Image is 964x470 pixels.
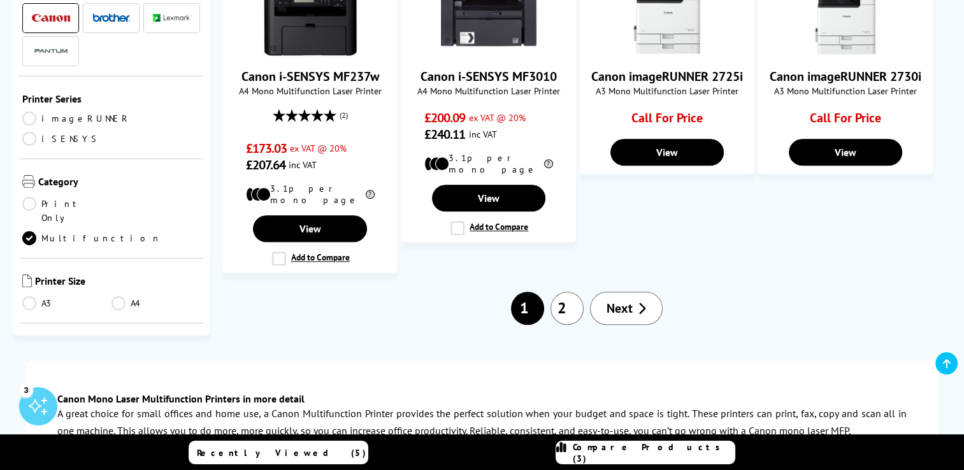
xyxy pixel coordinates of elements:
[798,45,893,58] a: Canon imageRUNNER 2730i
[22,175,35,188] img: Category
[197,447,366,459] span: Recently Viewed (5)
[591,68,743,85] a: Canon imageRUNNER 2725i
[781,110,910,132] div: Call For Price
[22,296,112,310] a: A3
[22,132,112,146] a: iSENSYS
[246,140,287,157] span: £173.03
[246,183,375,206] li: 3.1p per mono page
[450,221,528,235] label: Add to Compare
[35,274,200,290] span: Printer Size
[153,14,191,22] img: Lexmark
[57,392,907,405] h3: Canon Mono Laser Multifunction Printers in more detail
[590,292,663,325] a: Next
[290,142,347,154] span: ex VAT @ 20%
[441,45,536,58] a: Canon i-SENSYS MF3010
[92,13,131,22] img: Brother
[340,103,348,127] span: (2)
[424,110,466,126] span: £200.09
[263,45,358,58] a: Canon i-SENSYS MF237w
[22,92,200,105] span: Printer Series
[468,111,525,124] span: ex VAT @ 20%
[424,126,466,143] span: £240.11
[19,383,33,397] div: 3
[38,175,200,190] span: Category
[22,111,131,125] a: imageRUNNER
[587,85,747,97] span: A3 Mono Multifunction Laser Printer
[432,185,545,211] a: View
[424,152,553,175] li: 3.1p per mono page
[619,45,715,58] a: Canon imageRUNNER 2725i
[32,14,70,22] img: Canon
[573,441,735,464] span: Compare Products (3)
[229,85,390,97] span: A4 Mono Multifunction Laser Printer
[32,43,70,59] img: Pantum
[765,85,926,97] span: A3 Mono Multifunction Laser Printer
[92,10,131,26] a: Brother
[468,128,496,140] span: inc VAT
[241,68,379,85] a: Canon i-SENSYS MF237w
[770,68,921,85] a: Canon imageRUNNER 2730i
[22,231,161,245] a: Multifunction
[789,139,902,166] a: View
[246,157,286,173] span: £207.64
[272,252,350,266] label: Add to Compare
[550,292,584,325] a: 2
[610,139,724,166] a: View
[153,10,191,26] a: Lexmark
[408,85,569,97] span: A4 Mono Multifunction Laser Printer
[32,10,70,26] a: Canon
[22,197,112,225] a: Print Only
[57,405,907,439] p: A great choice for small offices and home use, a Canon Multifunction Printer provides the perfect...
[253,215,366,242] a: View
[289,159,317,171] span: inc VAT
[189,441,368,464] a: Recently Viewed (5)
[421,68,557,85] a: Canon i-SENSYS MF3010
[112,296,201,310] a: A4
[607,300,633,317] span: Next
[22,274,32,287] img: Printer Size
[603,110,731,132] div: Call For Price
[556,441,735,464] a: Compare Products (3)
